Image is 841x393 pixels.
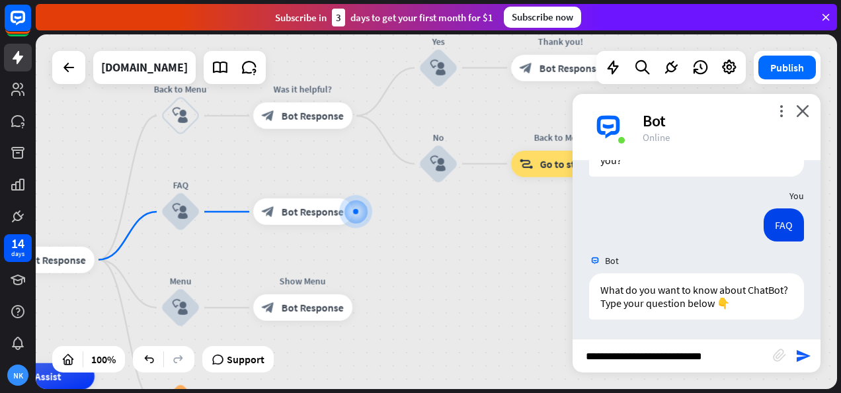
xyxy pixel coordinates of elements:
div: What do you want to know about ChatBot? Type your question below 👇 [589,273,804,320]
div: 14 [11,238,24,249]
span: You [789,190,804,202]
div: days [11,249,24,259]
div: Subscribe now [504,7,581,28]
span: Bot Response [282,109,344,122]
i: more_vert [775,105,787,117]
span: Bot Response [282,205,344,218]
div: nowkamagra.com [101,51,188,84]
div: 100% [87,349,120,370]
i: block_bot_response [520,62,533,75]
i: block_bot_response [262,205,275,218]
div: Subscribe in days to get your first month for $1 [275,9,493,26]
div: 3 [332,9,345,26]
i: block_bot_response [262,301,275,314]
i: close [796,105,809,117]
span: Go to step [540,157,586,171]
a: 14 days [4,234,32,262]
i: block_user_input [173,204,188,220]
div: Was it helpful? [243,83,362,96]
div: Back to Menu [141,83,220,96]
i: block_user_input [173,108,188,124]
div: No [399,131,478,144]
i: block_user_input [173,300,188,316]
div: Yes [399,35,478,48]
span: AI Assist [24,370,61,383]
button: Publish [758,56,816,79]
div: Bot [643,110,805,131]
i: block_goto [520,157,534,171]
i: block_user_input [430,60,446,76]
span: Support [227,349,264,370]
div: Show Menu [243,275,362,288]
i: block_attachment [773,349,786,362]
span: Bot Response [24,253,86,267]
div: Back to Menu [501,131,620,144]
div: FAQ [141,179,220,192]
span: Bot Response [282,301,344,314]
button: Open LiveChat chat widget [11,5,50,45]
i: block_user_input [430,156,446,172]
div: Online [643,131,805,144]
span: Bot Response [540,62,602,75]
div: NK [7,365,28,386]
span: Bot [605,255,619,267]
div: FAQ [764,208,804,241]
div: Menu [141,275,220,288]
div: Thank you! [501,35,620,48]
i: block_bot_response [262,109,275,122]
i: send [795,348,811,364]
